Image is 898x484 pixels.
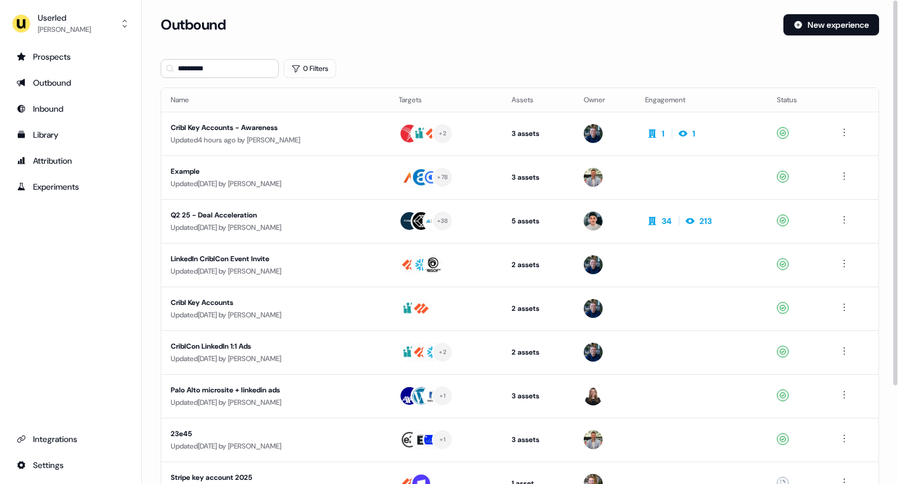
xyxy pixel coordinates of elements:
[783,14,879,35] button: New experience
[171,209,380,221] div: Q2 25 - Deal Acceleration
[171,222,380,233] div: Updated [DATE] by [PERSON_NAME]
[171,440,380,452] div: Updated [DATE] by [PERSON_NAME]
[767,88,828,112] th: Status
[38,12,91,24] div: Userled
[512,259,565,271] div: 2 assets
[662,128,665,139] div: 1
[9,430,132,449] a: Go to integrations
[502,88,574,112] th: Assets
[584,430,603,449] img: Oliver
[17,129,125,141] div: Library
[9,99,132,118] a: Go to Inbound
[171,253,380,265] div: LinkedIn CriblCon Event Invite
[171,353,380,365] div: Updated [DATE] by [PERSON_NAME]
[574,88,636,112] th: Owner
[440,434,445,445] div: + 1
[512,171,565,183] div: 3 assets
[171,397,380,408] div: Updated [DATE] by [PERSON_NAME]
[584,255,603,274] img: James
[9,177,132,196] a: Go to experiments
[171,309,380,321] div: Updated [DATE] by [PERSON_NAME]
[584,386,603,405] img: Geneviève
[9,151,132,170] a: Go to attribution
[171,265,380,277] div: Updated [DATE] by [PERSON_NAME]
[699,215,712,227] div: 213
[171,384,380,396] div: Palo Alto microsite + linkedin ads
[9,73,132,92] a: Go to outbound experience
[171,340,380,352] div: CriblCon LinkedIn 1:1 Ads
[512,303,565,314] div: 2 assets
[171,428,380,440] div: 23e45
[17,155,125,167] div: Attribution
[512,215,565,227] div: 5 assets
[38,24,91,35] div: [PERSON_NAME]
[9,125,132,144] a: Go to templates
[512,390,565,402] div: 3 assets
[437,216,448,226] div: + 38
[692,128,695,139] div: 1
[9,9,132,38] button: Userled[PERSON_NAME]
[439,347,446,358] div: + 2
[17,181,125,193] div: Experiments
[584,299,603,318] img: James
[440,391,445,401] div: + 1
[171,122,380,134] div: Cribl Key Accounts - Awareness
[17,433,125,445] div: Integrations
[389,88,502,112] th: Targets
[161,16,226,34] h3: Outbound
[9,456,132,475] a: Go to integrations
[161,88,389,112] th: Name
[17,103,125,115] div: Inbound
[662,215,672,227] div: 34
[9,47,132,66] a: Go to prospects
[512,128,565,139] div: 3 assets
[437,172,448,183] div: + 78
[284,59,336,78] button: 0 Filters
[439,128,446,139] div: + 2
[171,165,380,177] div: Example
[171,134,380,146] div: Updated 4 hours ago by [PERSON_NAME]
[584,343,603,362] img: James
[17,459,125,471] div: Settings
[171,178,380,190] div: Updated [DATE] by [PERSON_NAME]
[171,297,380,308] div: Cribl Key Accounts
[17,51,125,63] div: Prospects
[512,434,565,446] div: 3 assets
[636,88,767,112] th: Engagement
[584,124,603,143] img: James
[17,77,125,89] div: Outbound
[171,472,380,483] div: Stripe key account 2025
[584,212,603,230] img: Vincent
[584,168,603,187] img: Oliver
[512,346,565,358] div: 2 assets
